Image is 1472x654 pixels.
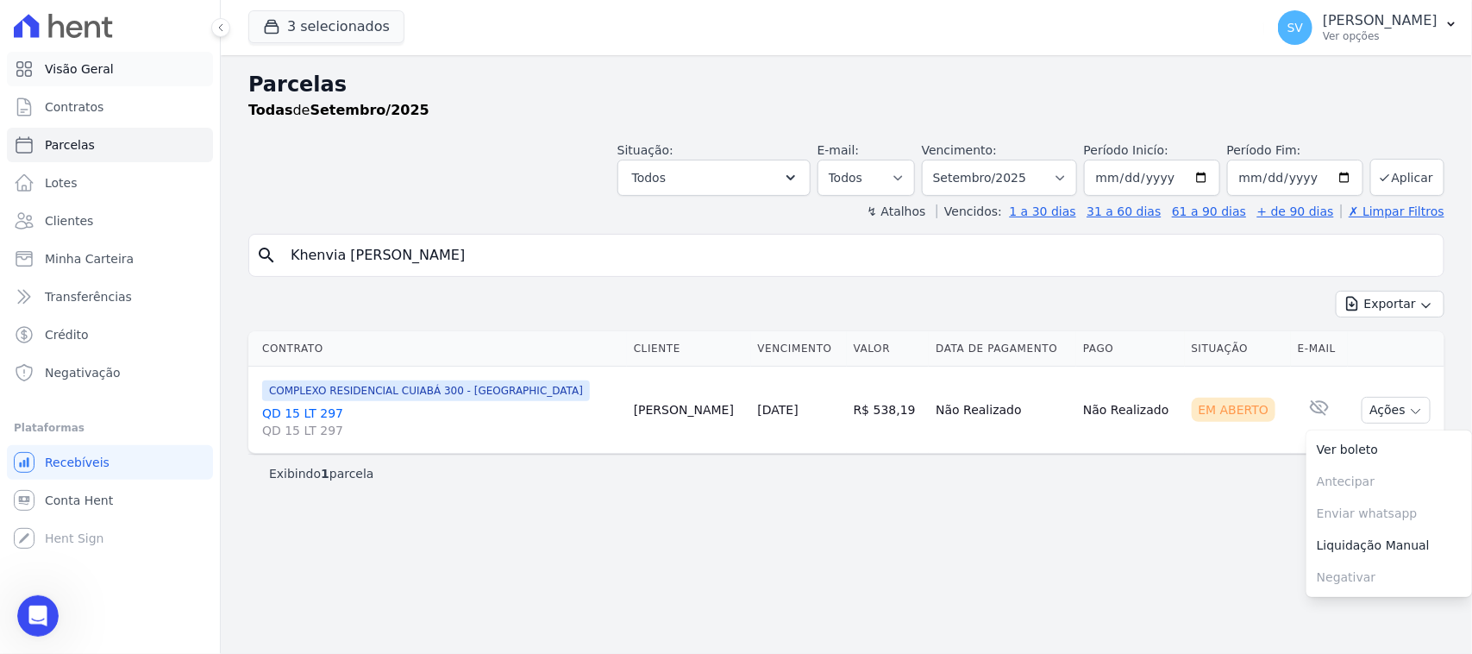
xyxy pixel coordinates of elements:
[262,405,620,439] a: QD 15 LT 297QD 15 LT 297
[82,522,96,536] button: Upload do anexo
[1192,398,1276,422] div: Em Aberto
[14,110,283,224] div: [PERSON_NAME], bom dia!Estou bem e você?Vou verificar agora mesmo.E em seguida retorno com a anal...
[280,238,1437,273] input: Buscar por nome do lote ou do cliente
[262,380,590,401] span: COMPLEXO RESIDENCIAL CUIABÁ 300 - [GEOGRAPHIC_DATA]
[99,76,145,88] b: Adriane
[310,102,429,118] strong: Setembro/2025
[45,136,95,154] span: Parcelas
[62,322,331,393] div: Ahhh, ok. Muito obrigada pela ajuda [PERSON_NAME]! Sempre mto querida, consegui entender perfeita...
[14,226,331,322] div: Adriane diz…
[28,279,269,298] a: Hent (4).mp4
[847,367,930,454] td: R$ 538,19
[14,418,206,438] div: Plataformas
[270,7,303,40] button: Início
[49,9,77,37] img: Profile image for Adriane
[632,167,666,188] span: Todos
[758,403,799,417] a: [DATE]
[1306,434,1472,466] a: Ver boleto
[627,331,751,367] th: Cliente
[14,421,331,422] div: New messages divider
[256,245,277,266] i: search
[303,7,334,38] div: Fechar
[45,364,121,381] span: Negativação
[1084,143,1168,157] label: Período Inicío:
[1323,29,1438,43] p: Ver opções
[84,22,235,39] p: Ativo(a) nos últimos 15min
[45,98,103,116] span: Contratos
[1076,367,1184,454] td: Não Realizado
[321,467,329,481] b: 1
[1291,331,1348,367] th: E-mail
[1257,204,1334,218] a: + de 90 dias
[929,367,1076,454] td: Não Realizado
[45,60,114,78] span: Visão Geral
[84,9,136,22] h1: Adriane
[248,100,429,121] p: de
[1172,204,1246,218] a: 61 a 90 dias
[617,160,811,196] button: Todos
[76,332,317,383] div: Ahhh, ok. Muito obrigada pela ajuda [PERSON_NAME]! Sempre mto querida, consegui entender perfeita...
[751,331,847,367] th: Vencimento
[7,242,213,276] a: Minha Carteira
[1370,159,1444,196] button: Aplicar
[28,180,269,214] div: E em seguida retorno com a analise e explicação sobre o status da parcela. ; )
[15,486,330,515] textarea: Envie uma mensagem...
[1264,3,1472,52] button: SV [PERSON_NAME] Ver opções
[14,71,331,110] div: Adriane diz…
[248,331,627,367] th: Contrato
[45,492,113,509] span: Conta Hent
[28,446,269,463] div: Imagina! = )
[27,522,41,536] button: Selecionador de Emoji
[7,483,213,518] a: Conta Hent
[1287,22,1303,34] span: SV
[248,10,404,43] button: 3 selecionados
[929,331,1076,367] th: Data de Pagamento
[45,326,89,343] span: Crédito
[1336,291,1444,318] button: Exportar
[45,174,78,192] span: Lotes
[110,522,123,536] button: Start recording
[7,355,213,390] a: Negativação
[28,163,269,180] div: Vou verificar agora mesmo.
[14,110,331,226] div: Adriane diz…
[45,250,134,267] span: Minha Carteira
[1087,204,1161,218] a: 31 a 60 dias
[14,436,331,554] div: Adriane diz…
[296,515,323,543] button: Enviar uma mensagem
[867,204,925,218] label: ↯ Atalhos
[1076,331,1184,367] th: Pago
[936,204,1002,218] label: Vencidos:
[45,288,132,305] span: Transferências
[7,318,213,352] a: Crédito
[627,367,751,454] td: [PERSON_NAME]
[14,226,283,308] div: [PERSON_NAME], gravei um vídeo para você:Hent (4).mp4
[817,143,860,157] label: E-mail:
[45,280,126,298] div: Hent (4).mp4
[617,143,673,157] label: Situação:
[7,166,213,200] a: Lotes
[248,69,1444,100] h2: Parcelas
[14,436,283,516] div: Imagina! = )Sempre que precisar, pode me acionar aqui. 💙
[54,522,68,536] button: Selecionador de GIF
[14,322,331,407] div: SHIRLEY diz…
[1323,12,1438,29] p: [PERSON_NAME]
[262,422,620,439] span: QD 15 LT 297
[922,143,997,157] label: Vencimento:
[7,445,213,480] a: Recebíveis
[28,121,269,138] div: [PERSON_NAME], bom dia!
[77,73,94,91] img: Profile image for Adriane
[1010,204,1076,218] a: 1 a 30 dias
[11,7,44,40] button: go back
[847,331,930,367] th: Valor
[7,52,213,86] a: Visão Geral
[7,128,213,162] a: Parcelas
[28,138,269,155] div: Estou bem e você?
[7,90,213,124] a: Contratos
[1362,397,1431,424] button: Ações
[99,74,268,90] div: joined the conversation
[45,212,93,230] span: Clientes
[248,102,293,118] strong: Todas
[45,454,110,471] span: Recebíveis
[1227,141,1363,160] label: Período Fim:
[269,465,374,482] p: Exibindo parcela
